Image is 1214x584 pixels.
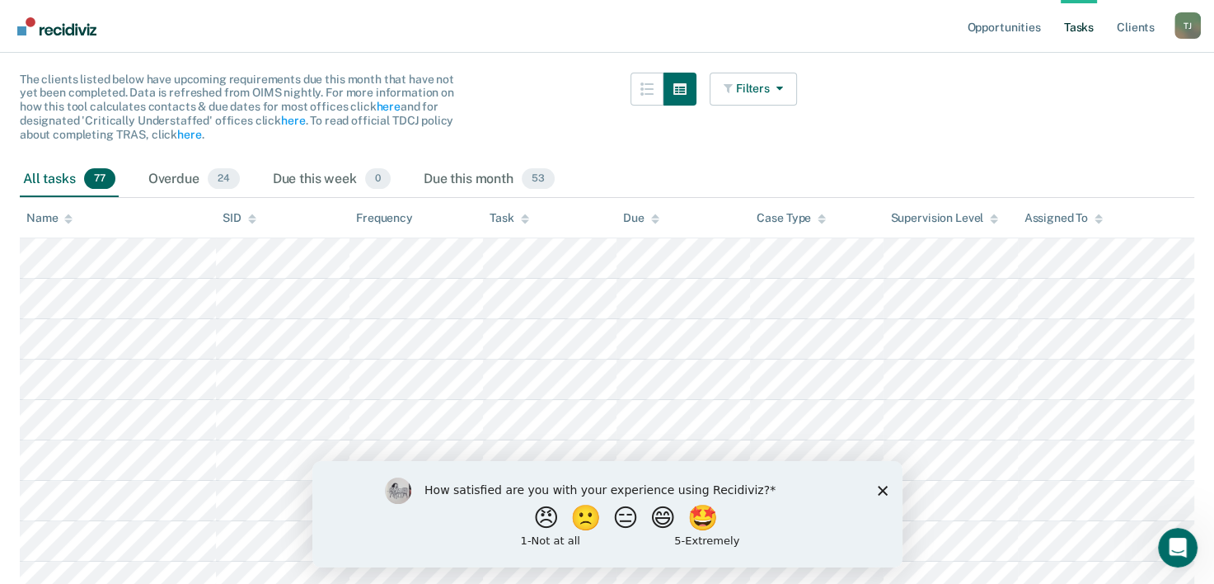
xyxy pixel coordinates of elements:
[522,168,555,190] span: 53
[20,73,454,141] span: The clients listed below have upcoming requirements due this month that have not yet been complet...
[281,114,305,127] a: here
[84,168,115,190] span: 77
[145,162,243,198] div: Overdue24
[356,211,413,225] div: Frequency
[420,162,558,198] div: Due this month53
[177,128,201,141] a: here
[20,162,119,198] div: All tasks77
[757,211,826,225] div: Case Type
[20,26,1194,59] div: Tasks
[710,73,797,106] button: Filters
[1024,211,1103,225] div: Assigned To
[1174,12,1201,39] button: Profile dropdown button
[890,211,998,225] div: Supervision Level
[1158,528,1198,568] iframe: Intercom live chat
[376,100,400,113] a: here
[223,211,256,225] div: SID
[365,168,391,190] span: 0
[270,162,394,198] div: Due this week0
[1174,12,1201,39] div: T J
[312,461,902,568] iframe: Survey by Kim from Recidiviz
[623,211,659,225] div: Due
[208,168,240,190] span: 24
[26,211,73,225] div: Name
[490,211,528,225] div: Task
[17,17,96,35] img: Recidiviz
